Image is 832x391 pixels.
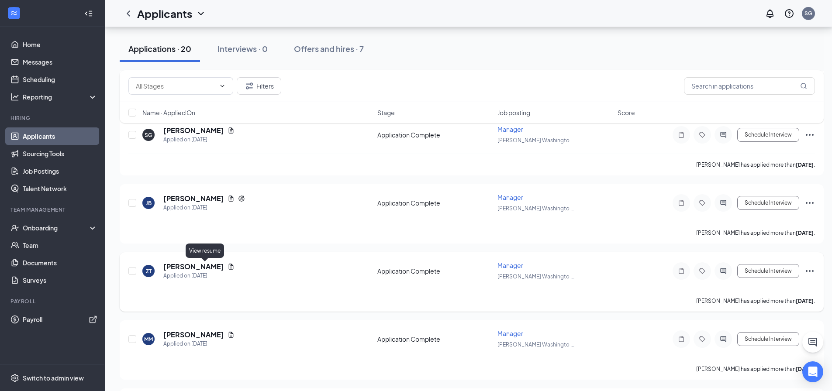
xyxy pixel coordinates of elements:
div: Application Complete [377,130,492,139]
b: [DATE] [796,366,814,372]
b: [DATE] [796,230,814,236]
div: SG [804,10,812,17]
div: Applied on [DATE] [163,340,235,348]
span: Stage [377,108,395,117]
p: [PERSON_NAME] has applied more than . [696,297,815,305]
div: JB [146,199,152,207]
svg: Note [676,131,687,138]
input: Search in applications [684,77,815,95]
svg: Document [228,263,235,270]
svg: Tag [697,131,708,138]
a: Home [23,36,97,53]
span: [PERSON_NAME] Washingto ... [497,137,574,144]
a: Job Postings [23,162,97,180]
svg: Analysis [10,93,19,101]
svg: Tag [697,199,708,206]
svg: ActiveChat [718,268,728,274]
div: Team Management [10,206,96,213]
svg: Tag [697,336,708,343]
button: Filter Filters [237,77,281,95]
button: Schedule Interview [737,128,799,142]
button: ChatActive [802,332,823,353]
div: Offers and hires · 7 [294,43,364,54]
p: [PERSON_NAME] has applied more than . [696,161,815,168]
div: View resume [186,244,224,258]
svg: ChatActive [808,337,818,347]
span: [PERSON_NAME] Washingto ... [497,341,574,348]
div: Applied on [DATE] [163,135,235,144]
h5: [PERSON_NAME] [163,262,224,271]
div: Application Complete [377,267,492,275]
a: Team [23,237,97,254]
svg: ChevronLeft [123,8,134,19]
span: Score [618,108,635,117]
div: Switch to admin view [23,374,84,382]
svg: ActiveChat [718,131,728,138]
a: Surveys [23,271,97,289]
span: [PERSON_NAME] Washingto ... [497,205,574,212]
div: Application Complete [377,335,492,343]
button: Schedule Interview [737,196,799,210]
div: Applied on [DATE] [163,271,235,280]
span: Name · Applied On [142,108,195,117]
div: Open Intercom Messenger [802,361,823,382]
div: Applied on [DATE] [163,203,245,212]
svg: UserCheck [10,223,19,232]
svg: Notifications [765,8,775,19]
a: Talent Network [23,180,97,197]
p: [PERSON_NAME] has applied more than . [696,229,815,237]
div: Application Complete [377,199,492,207]
div: MM [144,336,153,343]
b: [DATE] [796,298,814,304]
svg: Document [228,195,235,202]
h5: [PERSON_NAME] [163,330,224,340]
div: Applications · 20 [128,43,191,54]
span: Manager [497,261,523,269]
span: Manager [497,193,523,201]
svg: Filter [244,81,255,91]
svg: Note [676,336,687,343]
b: [DATE] [796,161,814,168]
button: Schedule Interview [737,264,799,278]
svg: ChevronDown [219,82,226,89]
button: Schedule Interview [737,332,799,346]
a: Sourcing Tools [23,145,97,162]
span: Manager [497,329,523,337]
svg: WorkstreamLogo [10,9,18,17]
div: Reporting [23,93,98,101]
a: PayrollExternalLink [23,311,97,328]
div: Hiring [10,114,96,122]
svg: Tag [697,268,708,274]
div: Payroll [10,298,96,305]
svg: Note [676,199,687,206]
svg: Note [676,268,687,274]
a: Applicants [23,127,97,145]
svg: Document [228,331,235,338]
svg: ActiveChat [718,199,728,206]
svg: MagnifyingGlass [800,82,807,89]
div: Onboarding [23,223,90,232]
a: Messages [23,53,97,71]
svg: Ellipses [804,198,815,208]
span: Job posting [497,108,530,117]
a: Documents [23,254,97,271]
div: ZT [146,268,152,275]
svg: Ellipses [804,266,815,276]
h1: Applicants [137,6,192,21]
svg: Reapply [238,195,245,202]
h5: [PERSON_NAME] [163,194,224,203]
svg: Ellipses [804,130,815,140]
svg: ChevronDown [196,8,206,19]
span: [PERSON_NAME] Washingto ... [497,273,574,280]
p: [PERSON_NAME] has applied more than . [696,365,815,373]
svg: ActiveChat [718,336,728,343]
input: All Stages [136,81,215,91]
svg: Collapse [84,9,93,18]
div: SG [145,131,152,139]
div: Interviews · 0 [217,43,268,54]
a: Scheduling [23,71,97,88]
svg: Settings [10,374,19,382]
svg: QuestionInfo [784,8,794,19]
